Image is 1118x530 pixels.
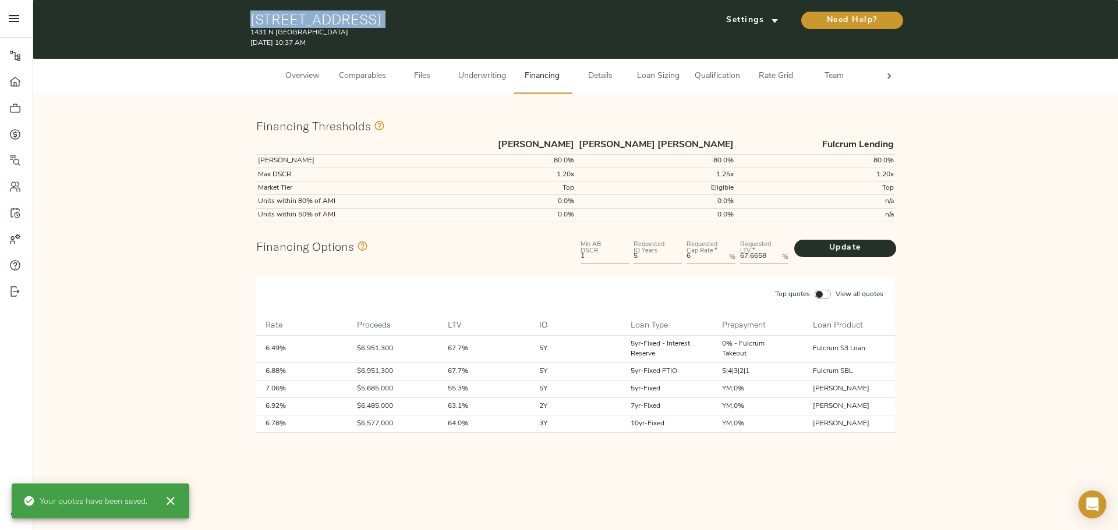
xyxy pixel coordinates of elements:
label: Requested LTV [740,241,777,254]
span: Loan Product [813,318,878,332]
span: Update [806,241,885,255]
td: 0.0% [576,208,735,222]
td: $6,951,300 [348,335,439,362]
div: Proceeds [357,318,391,332]
div: IO [539,318,547,332]
td: Fulcrum SBL [804,362,895,380]
span: Qualification [695,69,740,84]
td: 10yr-Fixed [621,415,713,433]
span: Proceeds [357,318,406,332]
svg: Click any quote below to view detailed terms and all associated fees. No hidden fees here. [354,239,368,253]
span: Files [400,69,444,84]
td: 7yr-Fixed [621,398,713,415]
td: Fulcrum S3 Loan [804,335,895,362]
td: 6.49% [256,335,348,362]
td: 6.88% [256,362,348,380]
td: 0.0% [416,195,575,208]
p: % [729,252,735,262]
td: YM,0% [713,415,804,433]
span: Comparables [339,69,386,84]
td: [PERSON_NAME] [804,380,895,397]
h3: Financing Options [256,240,354,253]
span: Prepayment [722,318,781,332]
span: Loan Type [631,318,683,332]
td: n/a [735,208,895,222]
td: 80.0% [416,154,575,168]
td: 6.78% [256,415,348,433]
div: Top quotes [773,287,812,302]
td: 67.7% [438,335,530,362]
td: 5|4|3|2|1 [713,362,804,380]
h6: Fulcrum Lending [737,138,893,153]
td: 1.25x [576,168,735,182]
td: [PERSON_NAME] [804,415,895,433]
div: Rate [266,318,282,332]
span: Team [812,69,857,84]
td: 5Y [530,362,621,380]
button: Settings [709,12,796,29]
td: 6.92% [256,398,348,415]
td: Eligible [576,182,735,195]
span: LTV [448,318,477,332]
td: 1.20x [735,168,895,182]
div: Loan Product [813,318,863,332]
span: Settings [720,13,784,28]
span: Underwriting [458,69,506,84]
p: 1431 N [GEOGRAPHIC_DATA] [250,27,684,38]
span: Rate [266,318,298,332]
td: 0.0% [416,208,575,222]
div: Open Intercom Messenger [1078,490,1106,518]
span: Rate Grid [754,69,798,84]
label: Requested IO Years [634,241,670,254]
td: [PERSON_NAME] [804,398,895,415]
td: [PERSON_NAME] [256,154,416,168]
td: YM,0% [713,398,804,415]
h1: [STREET_ADDRESS] [250,11,684,27]
span: Financing [520,69,564,84]
td: 0.0% [576,195,735,208]
td: n/a [735,195,895,208]
td: 5yr-Fixed - Interest Reserve [621,335,713,362]
td: $6,951,300 [348,362,439,380]
td: $6,577,000 [348,415,439,433]
td: $6,485,000 [348,398,439,415]
button: Update [794,240,896,257]
td: 0% - Fulcrum Takeout [713,335,804,362]
td: 80.0% [576,154,735,168]
td: 5Y [530,380,621,397]
td: 63.1% [438,398,530,415]
div: Prepayment [722,318,766,332]
button: Top quotesView all quotes [768,282,890,307]
span: Details [578,69,622,84]
td: YM,0% [713,380,804,397]
td: 1.20x [416,168,575,182]
td: Units within 50% of AMI [256,208,416,222]
span: Need Help? [813,13,891,28]
td: 55.3% [438,380,530,397]
td: 5yr-Fixed [621,380,713,397]
button: Need Help? [801,12,903,29]
td: Market Tier [256,182,416,195]
p: [DATE] 10:37 AM [250,38,684,48]
td: 3Y [530,415,621,433]
td: 7.06% [256,380,348,397]
td: 2Y [530,398,621,415]
div: Loan Type [631,318,668,332]
p: % [782,252,788,262]
td: Units within 80% of AMI [256,195,416,208]
label: Min AB DSCR [581,241,617,254]
svg: Each market has a predefined leverage and DSCR (debt service coverage ratio) limit. Know how much... [371,119,385,133]
div: LTV [448,318,462,332]
span: Loan Sizing [636,69,681,84]
td: Top [735,182,895,195]
td: 67.7% [438,362,530,380]
span: Overview [281,69,325,84]
h6: [PERSON_NAME] [PERSON_NAME] [577,138,734,153]
td: 64.0% [438,415,530,433]
td: 80.0% [735,154,895,168]
h6: [PERSON_NAME] [418,138,574,153]
td: Max DSCR [256,168,416,182]
h3: Financing Thresholds [256,119,371,133]
td: 5yr-Fixed FTIO [621,362,713,380]
td: 5Y [530,335,621,362]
